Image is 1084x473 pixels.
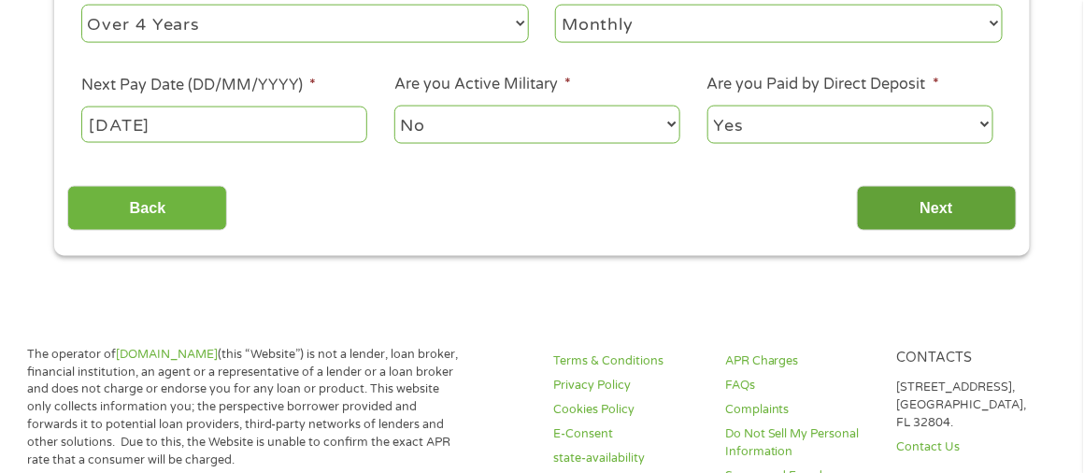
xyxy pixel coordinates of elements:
[553,402,702,420] a: Cookies Policy
[897,380,1046,433] p: [STREET_ADDRESS], [GEOGRAPHIC_DATA], FL 32804.
[857,186,1017,232] input: Next
[553,378,702,395] a: Privacy Policy
[394,75,571,94] label: Are you Active Military
[553,426,702,444] a: E-Consent
[725,378,874,395] a: FAQs
[27,347,458,470] p: The operator of (this “Website”) is not a lender, loan broker, financial institution, an agent or...
[67,186,227,232] input: Back
[897,439,1046,457] a: Contact Us
[725,426,874,462] a: Do Not Sell My Personal Information
[725,353,874,371] a: APR Charges
[553,451,702,468] a: state-availability
[116,348,218,363] a: [DOMAIN_NAME]
[725,402,874,420] a: Complaints
[897,351,1046,368] h4: Contacts
[81,76,316,95] label: Next Pay Date (DD/MM/YYYY)
[707,75,939,94] label: Are you Paid by Direct Deposit
[81,107,367,142] input: ---Click Here for Calendar ---
[553,353,702,371] a: Terms & Conditions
